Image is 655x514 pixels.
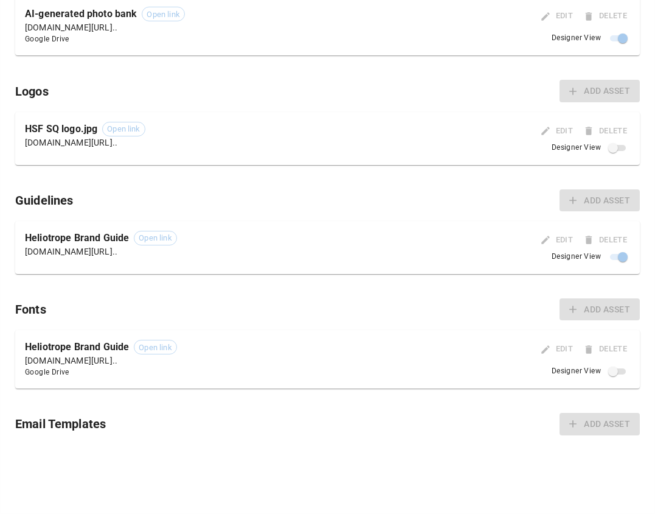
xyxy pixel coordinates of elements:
h6: Logos [15,82,49,101]
p: Heliotrope Brand Guide [25,231,129,245]
span: Google Drive [25,33,185,46]
h6: Fonts [15,300,46,319]
span: Designer View [552,251,601,263]
p: [DOMAIN_NAME][URL].. [25,136,145,149]
p: Heliotrope Brand Guide [25,340,129,354]
p: [DOMAIN_NAME][URL].. [25,354,177,367]
p: [DOMAIN_NAME][URL].. [25,21,185,33]
span: Google Drive [25,367,177,379]
p: AI-generated photo bank [25,7,137,21]
h6: Guidelines [15,191,74,210]
h6: Email Templates [15,414,106,434]
span: Designer View [552,142,601,154]
span: Designer View [552,32,601,44]
p: HSF SQ logo.jpg [25,122,97,136]
p: [DOMAIN_NAME][URL].. [25,245,177,258]
span: Designer View [552,365,601,378]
